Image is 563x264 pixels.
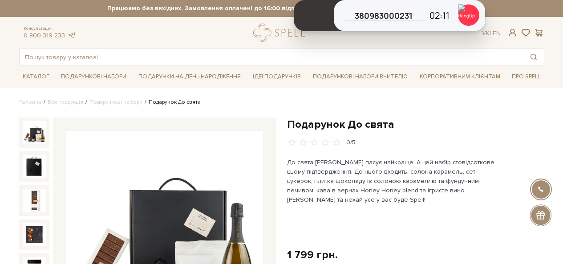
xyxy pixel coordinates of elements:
p: До свята [PERSON_NAME] пасує найкраще. А цей набір стовідсоткове цьому підтвердження. До нього вх... [287,158,496,204]
img: Подарунок До свята [23,223,46,246]
span: | [490,29,491,37]
a: 0 800 319 233 [24,32,65,39]
a: Подарункові набори [57,70,130,84]
a: Про Spell [508,70,544,84]
a: En [493,29,501,37]
a: Ідеї подарунків [249,70,304,84]
a: telegram [67,32,76,39]
h1: Подарунок До свята [287,118,544,131]
a: Подарункові набори [89,99,142,106]
a: Подарункові набори Вчителю [309,69,411,84]
img: Подарунок До свята [23,155,46,178]
div: Ук [482,29,501,37]
a: Каталог [19,70,53,84]
strong: Працюємо без вихідних. Замовлення оплачені до 16:00 відправляємо день в день, після 16:00 - насту... [19,4,544,12]
img: Подарунок До свята [23,189,46,212]
button: Пошук товару у каталозі [523,49,544,65]
li: Подарунок До свята [142,98,201,106]
div: 1 799 грн. [287,248,338,262]
span: Консультація: [24,26,76,32]
input: Пошук товару у каталозі [20,49,523,65]
div: 0/5 [346,138,356,147]
a: Вся продукція [48,99,83,106]
a: Подарунки на День народження [135,70,244,84]
a: Головна [19,99,41,106]
img: Подарунок До свята [23,121,46,144]
a: Корпоративним клієнтам [416,70,504,84]
a: logo [253,24,309,42]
